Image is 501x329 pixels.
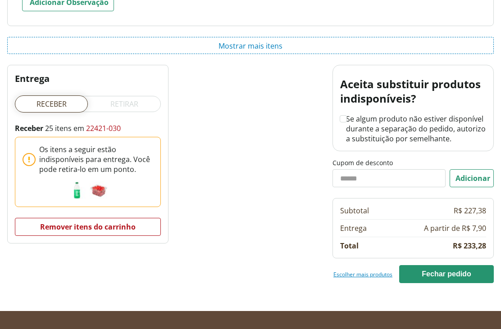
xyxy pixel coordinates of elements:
[399,265,494,283] button: Fechar pedido
[340,241,359,251] td: Total
[424,223,486,233] td: A partir de R$ 7,90
[340,223,367,233] td: Entrega
[450,169,494,187] button: Adicionar
[15,123,86,133] span: 25 itens em
[7,37,494,54] button: Mostrar mais itens
[39,144,153,174] span: 2 itens estão indisponíveis para entrega. Você pode removê-los do seu carrinho.
[340,114,486,144] label: Se algum produto não estiver disponível durante a separação do pedido, autorizo a substituição po...
[15,218,161,236] button: remover itens do carrinho
[454,206,486,216] td: R$ 227,38
[340,206,369,216] td: Subtotal
[333,270,392,278] a: Escolher mais produtos
[332,158,494,167] label: Cupom de desconto
[15,72,161,85] h2: Entrega
[90,181,108,199] img: Tomate Grape Fiorello 300g
[340,116,342,123] input: Se algum produto não estiver disponível durante a separação do pedido, autorizo a substituição po...
[340,77,486,106] h2: Aceita substituir produtos indisponíveis?
[68,181,86,199] img: Água de Coco 100% Natural 1L
[86,123,121,133] a: 22421-030
[453,241,486,251] td: R$ 233,28
[88,95,161,113] label: Retirar
[15,96,88,112] label: Receber
[15,123,43,133] strong: Receber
